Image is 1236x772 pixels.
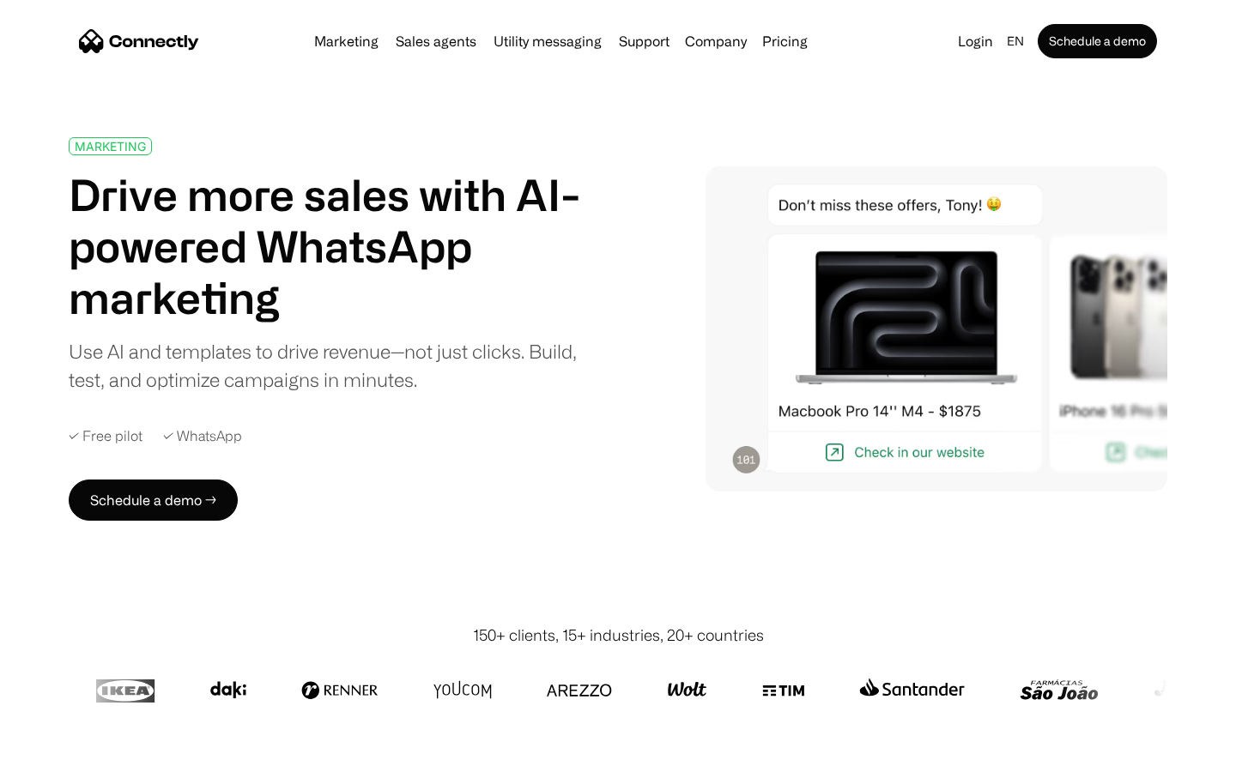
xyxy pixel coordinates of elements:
[69,169,599,323] h1: Drive more sales with AI-powered WhatsApp marketing
[307,34,385,48] a: Marketing
[685,29,747,53] div: Company
[163,428,242,444] div: ✓ WhatsApp
[755,34,815,48] a: Pricing
[17,740,103,766] aside: Language selected: English
[951,29,1000,53] a: Login
[69,337,599,394] div: Use AI and templates to drive revenue—not just clicks. Build, test, and optimize campaigns in min...
[69,428,142,444] div: ✓ Free pilot
[389,34,483,48] a: Sales agents
[69,479,238,521] a: Schedule a demo →
[1038,24,1157,58] a: Schedule a demo
[487,34,609,48] a: Utility messaging
[473,624,764,647] div: 150+ clients, 15+ industries, 20+ countries
[612,34,676,48] a: Support
[1007,29,1024,53] div: en
[75,140,146,153] div: MARKETING
[34,742,103,766] ul: Language list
